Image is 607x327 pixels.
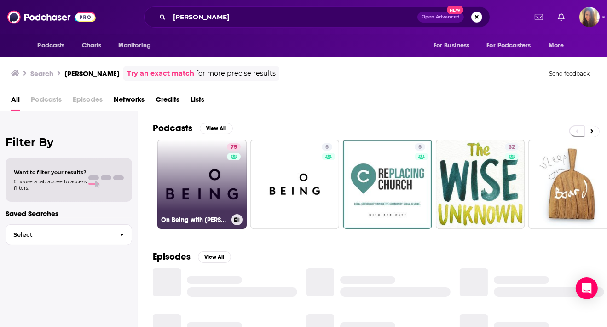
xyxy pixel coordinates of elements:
a: 5 [415,143,425,151]
h3: On Being with [PERSON_NAME] [161,216,228,224]
span: Want to filter your results? [14,169,87,175]
button: open menu [481,37,544,54]
a: 32 [505,143,519,151]
button: View All [198,251,231,263]
button: Send feedback [546,70,592,77]
button: open menu [112,37,163,54]
a: Lists [191,92,204,111]
a: 75 [227,143,241,151]
span: For Podcasters [487,39,531,52]
a: EpisodesView All [153,251,231,263]
a: Charts [76,37,107,54]
button: open menu [542,37,576,54]
button: open menu [427,37,481,54]
button: View All [200,123,233,134]
span: Select [6,232,112,238]
span: Podcasts [31,92,62,111]
span: 5 [418,143,422,152]
img: Podchaser - Follow, Share and Rate Podcasts [7,8,96,26]
button: Select [6,224,132,245]
button: Show profile menu [579,7,600,27]
div: Open Intercom Messenger [576,277,598,299]
span: for more precise results [196,68,276,79]
input: Search podcasts, credits, & more... [169,10,417,24]
a: Try an exact match [127,68,194,79]
span: Choose a tab above to access filters. [14,178,87,191]
span: Logged in as AHartman333 [579,7,600,27]
h2: Episodes [153,251,191,263]
span: 75 [231,143,237,152]
span: Podcasts [38,39,65,52]
span: New [447,6,463,14]
a: PodcastsView All [153,123,233,134]
h3: Search [30,69,53,78]
span: 32 [509,143,515,152]
a: All [11,92,20,111]
a: 5 [343,140,432,229]
button: Open AdvancedNew [417,12,464,23]
h2: Filter By [6,135,132,149]
p: Saved Searches [6,209,132,218]
h3: [PERSON_NAME] [64,69,120,78]
span: Open Advanced [422,15,460,19]
a: Credits [156,92,179,111]
span: Charts [82,39,102,52]
a: Show notifications dropdown [531,9,547,25]
span: For Business [434,39,470,52]
button: open menu [31,37,77,54]
a: Show notifications dropdown [554,9,568,25]
span: Episodes [73,92,103,111]
span: 5 [325,143,329,152]
a: 5 [322,143,332,151]
a: 5 [250,140,340,229]
a: Networks [114,92,145,111]
a: 75On Being with [PERSON_NAME] [157,140,247,229]
h2: Podcasts [153,123,192,134]
span: More [549,39,564,52]
img: User Profile [579,7,600,27]
span: Monitoring [118,39,151,52]
div: Search podcasts, credits, & more... [144,6,490,28]
a: 32 [436,140,525,229]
